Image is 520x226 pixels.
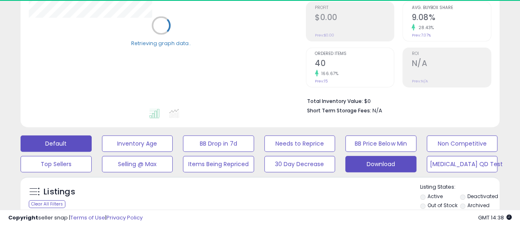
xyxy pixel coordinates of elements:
small: 166.67% [319,71,339,77]
strong: Copyright [8,214,38,221]
h5: Listings [44,186,75,198]
label: Out of Stock [427,202,457,209]
b: Short Term Storage Fees: [307,107,371,114]
button: Selling @ Max [102,156,173,172]
span: Profit [315,6,394,10]
p: Listing States: [420,183,499,191]
button: 30 Day Decrease [264,156,335,172]
label: Active [427,193,442,200]
small: Prev: 7.07% [411,33,430,38]
button: Items Being Repriced [183,156,254,172]
small: 28.43% [415,25,434,31]
div: Retrieving graph data.. [131,39,191,47]
span: 2025-10-9 14:38 GMT [478,214,512,221]
a: Privacy Policy [106,214,143,221]
span: ROI [411,52,491,56]
span: Ordered Items [315,52,394,56]
button: Non Competitive [427,135,498,152]
button: [MEDICAL_DATA] QD Test [427,156,498,172]
div: Clear All Filters [29,200,65,208]
b: Total Inventory Value: [307,98,363,105]
small: Prev: $0.00 [315,33,334,38]
li: $0 [307,96,485,105]
span: Avg. Buybox Share [411,6,491,10]
h2: 40 [315,59,394,70]
button: Inventory Age [102,135,173,152]
div: seller snap | | [8,214,143,222]
button: Top Sellers [21,156,92,172]
h2: $0.00 [315,13,394,24]
h2: 9.08% [411,13,491,24]
label: Archived [467,202,490,209]
button: Download [345,156,416,172]
h2: N/A [411,59,491,70]
span: N/A [372,107,382,114]
button: BB Drop in 7d [183,135,254,152]
a: Terms of Use [70,214,105,221]
label: Deactivated [467,193,498,200]
button: BB Price Below Min [345,135,416,152]
button: Default [21,135,92,152]
button: Needs to Reprice [264,135,335,152]
small: Prev: N/A [411,79,428,84]
small: Prev: 15 [315,79,328,84]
